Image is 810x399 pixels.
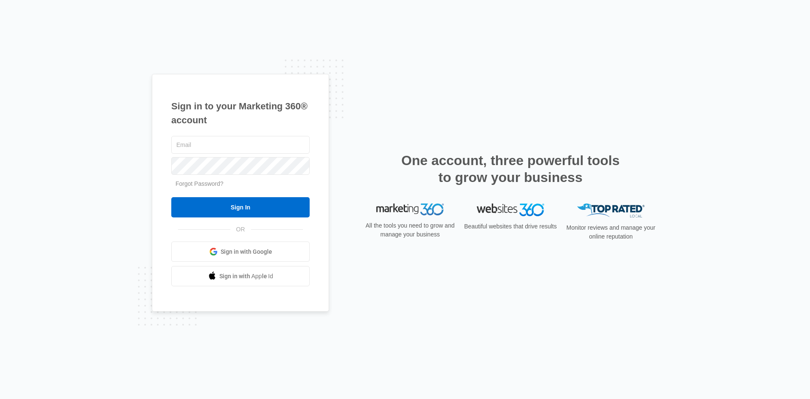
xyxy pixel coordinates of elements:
[221,247,272,256] span: Sign in with Google
[230,225,251,234] span: OR
[171,197,310,217] input: Sign In
[399,152,622,186] h2: One account, three powerful tools to grow your business
[219,272,273,281] span: Sign in with Apple Id
[171,242,310,262] a: Sign in with Google
[171,136,310,154] input: Email
[376,204,444,215] img: Marketing 360
[477,204,544,216] img: Websites 360
[175,180,224,187] a: Forgot Password?
[463,222,558,231] p: Beautiful websites that drive results
[577,204,645,217] img: Top Rated Local
[171,266,310,286] a: Sign in with Apple Id
[564,223,658,241] p: Monitor reviews and manage your online reputation
[363,221,457,239] p: All the tools you need to grow and manage your business
[171,99,310,127] h1: Sign in to your Marketing 360® account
